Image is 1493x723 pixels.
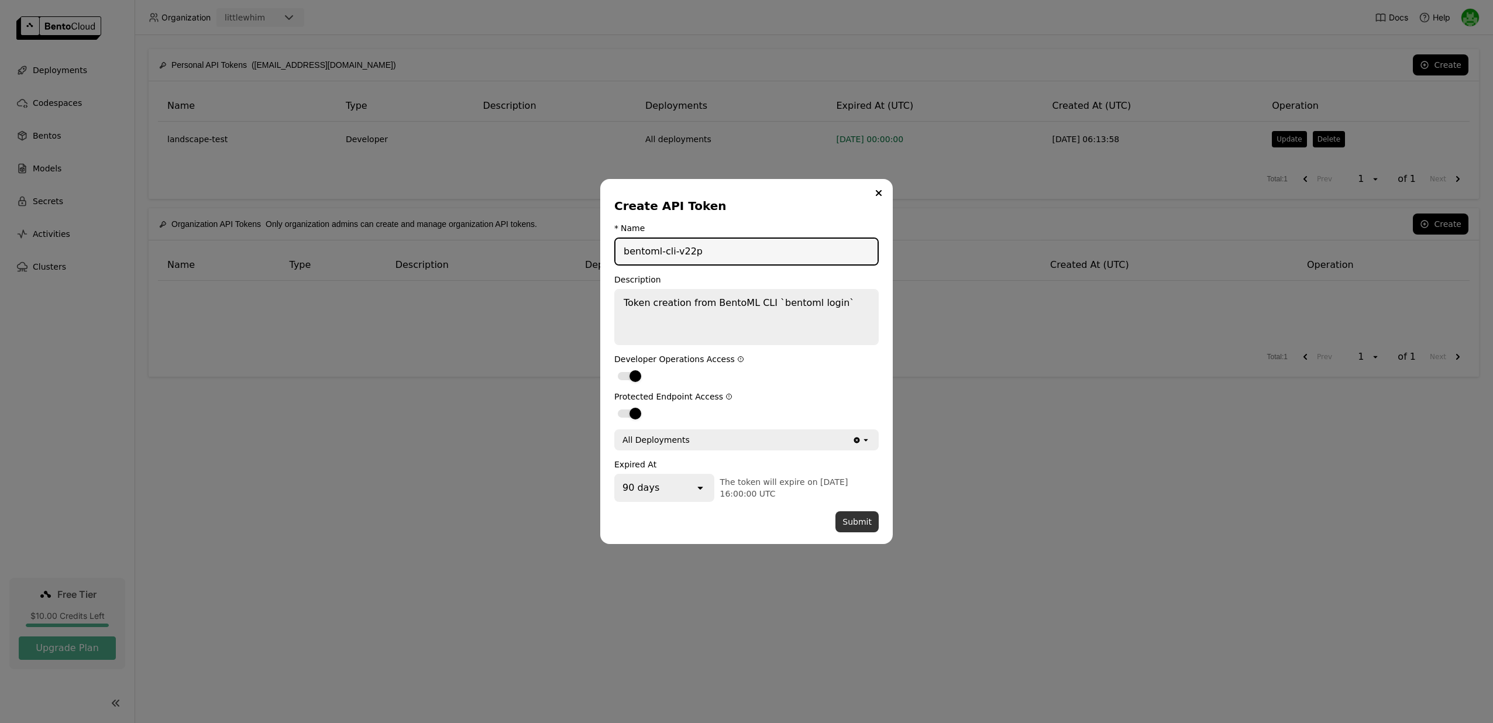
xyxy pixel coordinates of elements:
[622,434,690,446] div: All Deployments
[720,477,848,498] span: The token will expire on [DATE] 16:00:00 UTC
[835,511,879,532] button: Submit
[614,275,879,284] div: Description
[615,290,878,344] textarea: Token creation from BentoML CLI `bentoml login`
[600,179,893,544] div: dialog
[852,436,861,445] svg: Clear value
[691,434,692,446] input: Selected All Deployments.
[872,186,886,200] button: Close
[861,435,871,445] svg: open
[614,460,879,469] div: Expired At
[622,481,659,495] div: 90 days
[694,482,706,494] svg: open
[614,392,879,401] div: Protected Endpoint Access
[614,198,874,214] div: Create API Token
[621,223,645,233] div: Name
[614,354,879,364] div: Developer Operations Access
